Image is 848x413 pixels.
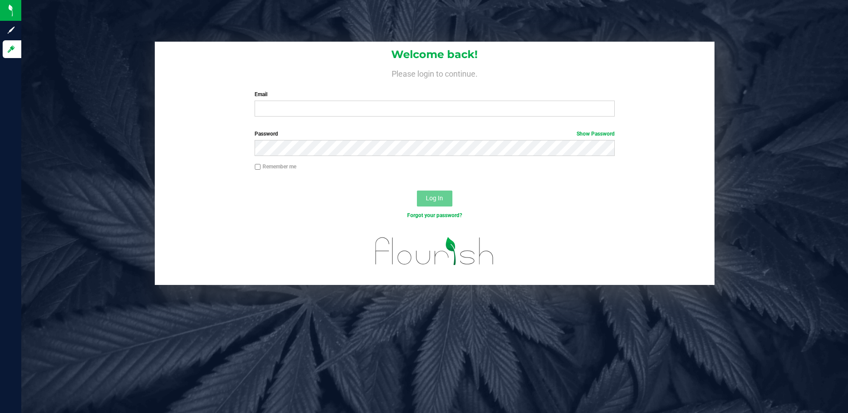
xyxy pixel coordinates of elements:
[255,163,296,171] label: Remember me
[365,229,505,274] img: flourish_logo.svg
[255,90,615,98] label: Email
[255,164,261,170] input: Remember me
[155,67,715,78] h4: Please login to continue.
[407,212,462,218] a: Forgot your password?
[155,49,715,60] h1: Welcome back!
[7,26,16,35] inline-svg: Sign up
[417,191,452,206] button: Log In
[426,195,443,202] span: Log In
[255,131,278,137] span: Password
[577,131,615,137] a: Show Password
[7,45,16,54] inline-svg: Log in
